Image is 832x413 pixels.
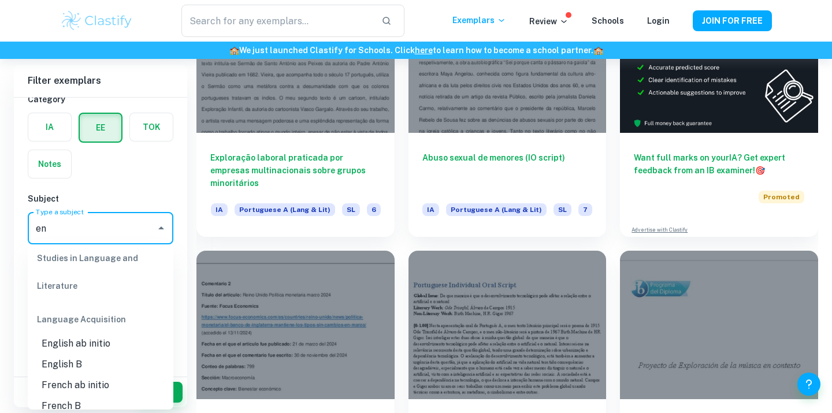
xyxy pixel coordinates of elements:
[634,151,804,177] h6: Want full marks on your IA ? Get expert feedback from an IB examiner!
[632,226,688,234] a: Advertise with Clastify
[36,207,84,217] label: Type a subject
[80,114,121,142] button: EE
[578,203,592,216] span: 7
[14,65,187,97] h6: Filter exemplars
[28,93,173,106] h6: Category
[130,113,173,141] button: TOK
[153,220,169,236] button: Close
[693,10,772,31] button: JOIN FOR FREE
[422,203,439,216] span: IA
[415,46,433,55] a: here
[28,354,173,375] li: English B
[210,151,381,189] h6: Exploração laboral praticada por empresas multinacionais sobre grupos minoritários
[755,166,765,175] span: 🎯
[759,191,804,203] span: Promoted
[28,150,71,178] button: Notes
[28,192,173,205] h6: Subject
[235,203,335,216] span: Portuguese A (Lang & Lit)
[211,203,228,216] span: IA
[592,16,624,25] a: Schools
[593,46,603,55] span: 🏫
[797,373,820,396] button: Help and Feedback
[422,151,593,189] h6: Abuso sexual de menores (IO script)
[28,244,173,300] div: Studies in Language and Literature
[2,44,830,57] h6: We just launched Clastify for Schools. Click to learn how to become a school partner.
[229,46,239,55] span: 🏫
[28,375,173,396] li: French ab initio
[28,113,71,141] button: IA
[647,16,670,25] a: Login
[529,15,569,28] p: Review
[554,203,571,216] span: SL
[28,306,173,333] div: Language Acquisition
[181,5,372,37] input: Search for any exemplars...
[367,203,381,216] span: 6
[60,9,133,32] img: Clastify logo
[452,14,506,27] p: Exemplars
[28,333,173,354] li: English ab initio
[342,203,360,216] span: SL
[446,203,547,216] span: Portuguese A (Lang & Lit)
